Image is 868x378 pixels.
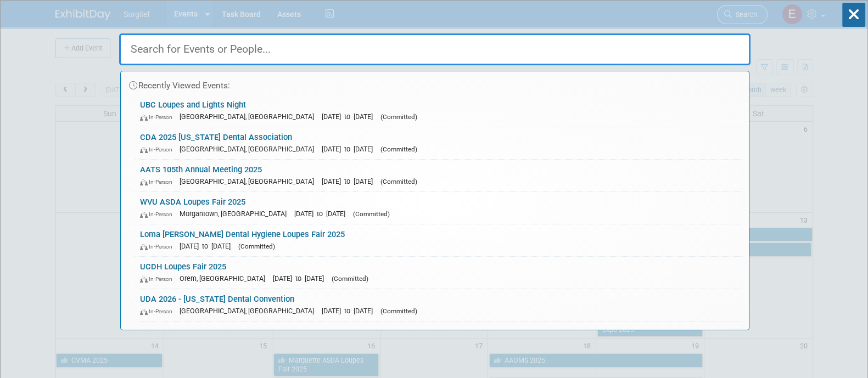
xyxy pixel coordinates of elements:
[119,33,751,65] input: Search for Events or People...
[126,71,743,95] div: Recently Viewed Events:
[140,178,177,185] span: In-Person
[380,113,417,121] span: (Committed)
[180,307,320,315] span: [GEOGRAPHIC_DATA], [GEOGRAPHIC_DATA]
[180,145,320,153] span: [GEOGRAPHIC_DATA], [GEOGRAPHIC_DATA]
[135,192,743,224] a: WVU ASDA Loupes Fair 2025 In-Person Morgantown, [GEOGRAPHIC_DATA] [DATE] to [DATE] (Committed)
[380,178,417,185] span: (Committed)
[135,127,743,159] a: CDA 2025 [US_STATE] Dental Association In-Person [GEOGRAPHIC_DATA], [GEOGRAPHIC_DATA] [DATE] to [...
[180,242,236,250] span: [DATE] to [DATE]
[140,146,177,153] span: In-Person
[135,95,743,127] a: UBC Loupes and Lights Night In-Person [GEOGRAPHIC_DATA], [GEOGRAPHIC_DATA] [DATE] to [DATE] (Comm...
[380,307,417,315] span: (Committed)
[294,210,351,218] span: [DATE] to [DATE]
[380,145,417,153] span: (Committed)
[238,242,275,250] span: (Committed)
[322,112,378,121] span: [DATE] to [DATE]
[135,224,743,256] a: Loma [PERSON_NAME] Dental Hygiene Loupes Fair 2025 In-Person [DATE] to [DATE] (Committed)
[140,243,177,250] span: In-Person
[322,307,378,315] span: [DATE] to [DATE]
[273,274,329,283] span: [DATE] to [DATE]
[322,145,378,153] span: [DATE] to [DATE]
[140,275,177,283] span: In-Person
[140,308,177,315] span: In-Person
[180,274,271,283] span: Orem, [GEOGRAPHIC_DATA]
[322,177,378,185] span: [DATE] to [DATE]
[353,210,390,218] span: (Committed)
[140,114,177,121] span: In-Person
[332,275,368,283] span: (Committed)
[180,210,292,218] span: Morgantown, [GEOGRAPHIC_DATA]
[180,112,320,121] span: [GEOGRAPHIC_DATA], [GEOGRAPHIC_DATA]
[135,257,743,289] a: UCDH Loupes Fair 2025 In-Person Orem, [GEOGRAPHIC_DATA] [DATE] to [DATE] (Committed)
[180,177,320,185] span: [GEOGRAPHIC_DATA], [GEOGRAPHIC_DATA]
[135,160,743,191] a: AATS 105th Annual Meeting 2025 In-Person [GEOGRAPHIC_DATA], [GEOGRAPHIC_DATA] [DATE] to [DATE] (C...
[140,211,177,218] span: In-Person
[135,289,743,321] a: UDA 2026 - [US_STATE] Dental Convention In-Person [GEOGRAPHIC_DATA], [GEOGRAPHIC_DATA] [DATE] to ...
